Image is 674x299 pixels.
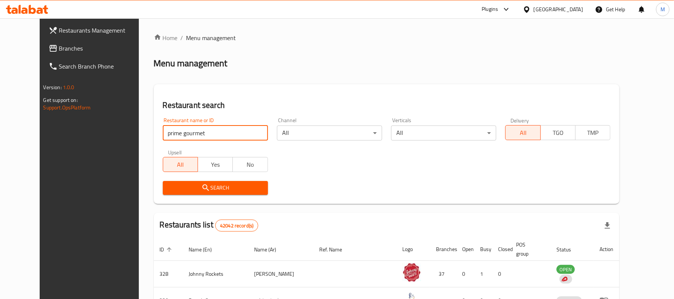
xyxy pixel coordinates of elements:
[456,238,474,261] th: Open
[492,261,510,287] td: 0
[43,39,152,57] a: Branches
[189,245,222,254] span: Name (En)
[168,149,182,155] label: Upsell
[319,245,352,254] span: Ref. Name
[544,127,573,138] span: TGO
[430,238,456,261] th: Branches
[183,261,248,287] td: Johnny Rockets
[575,125,610,140] button: TMP
[186,33,236,42] span: Menu management
[154,57,228,69] h2: Menu management
[43,82,62,92] span: Version:
[154,33,178,42] a: Home
[661,5,665,13] span: M
[456,261,474,287] td: 0
[556,245,581,254] span: Status
[509,127,537,138] span: All
[516,240,542,258] span: POS group
[579,127,607,138] span: TMP
[43,21,152,39] a: Restaurants Management
[561,276,568,283] img: delivery hero logo
[474,261,492,287] td: 1
[163,157,198,172] button: All
[598,217,616,235] div: Export file
[160,245,174,254] span: ID
[556,265,575,274] span: OPEN
[540,125,576,140] button: TGO
[216,222,258,229] span: 42042 record(s)
[154,33,620,42] nav: breadcrumb
[169,183,262,193] span: Search
[594,238,619,261] th: Action
[236,159,265,170] span: No
[63,82,74,92] span: 1.0.0
[248,261,313,287] td: [PERSON_NAME]
[163,181,268,195] button: Search
[43,103,91,112] a: Support.OpsPlatform
[163,126,268,141] input: Search for restaurant name or ID..
[559,275,572,284] div: Indicates that the vendor menu management has been moved to DH Catalog service
[492,238,510,261] th: Closed
[277,126,382,141] div: All
[59,62,146,71] span: Search Branch Phone
[166,159,195,170] span: All
[232,157,268,172] button: No
[43,57,152,75] a: Search Branch Phone
[181,33,183,42] li: /
[430,261,456,287] td: 37
[534,5,583,13] div: [GEOGRAPHIC_DATA]
[59,44,146,53] span: Branches
[474,238,492,261] th: Busy
[482,5,498,14] div: Plugins
[59,26,146,35] span: Restaurants Management
[201,159,230,170] span: Yes
[396,238,430,261] th: Logo
[510,118,529,123] label: Delivery
[163,100,611,111] h2: Restaurant search
[198,157,233,172] button: Yes
[505,125,540,140] button: All
[402,263,421,282] img: Johnny Rockets
[160,219,259,232] h2: Restaurants list
[154,261,183,287] td: 328
[391,126,496,141] div: All
[43,95,78,105] span: Get support on:
[254,245,286,254] span: Name (Ar)
[215,220,258,232] div: Total records count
